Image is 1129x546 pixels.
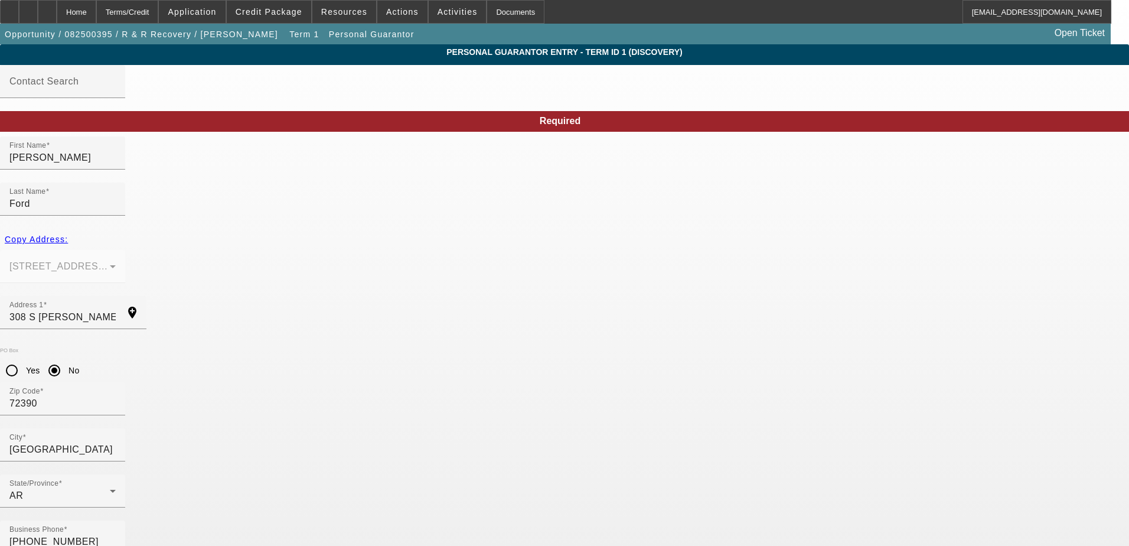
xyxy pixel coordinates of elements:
[227,1,311,23] button: Credit Package
[312,1,376,23] button: Resources
[9,47,1120,57] span: Personal Guarantor Entry - Term ID 1 (Discovery)
[438,7,478,17] span: Activities
[9,188,45,196] mat-label: Last Name
[159,1,225,23] button: Application
[326,24,417,45] button: Personal Guarantor
[9,142,46,149] mat-label: First Name
[9,388,40,395] mat-label: Zip Code
[9,480,58,487] mat-label: State/Province
[118,305,146,320] mat-icon: add_location
[9,301,43,309] mat-label: Address 1
[9,76,79,86] mat-label: Contact Search
[168,7,216,17] span: Application
[377,1,428,23] button: Actions
[429,1,487,23] button: Activities
[24,365,40,376] label: Yes
[321,7,367,17] span: Resources
[66,365,79,376] label: No
[9,526,64,534] mat-label: Business Phone
[329,30,415,39] span: Personal Guarantor
[9,490,23,500] span: AR
[9,434,22,441] mat-label: City
[540,116,580,126] span: Required
[5,235,68,244] span: Copy Address:
[289,30,319,39] span: Term 1
[5,30,278,39] span: Opportunity / 082500395 / R & R Recovery / [PERSON_NAME]
[236,7,302,17] span: Credit Package
[386,7,419,17] span: Actions
[1050,23,1110,43] a: Open Ticket
[285,24,323,45] button: Term 1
